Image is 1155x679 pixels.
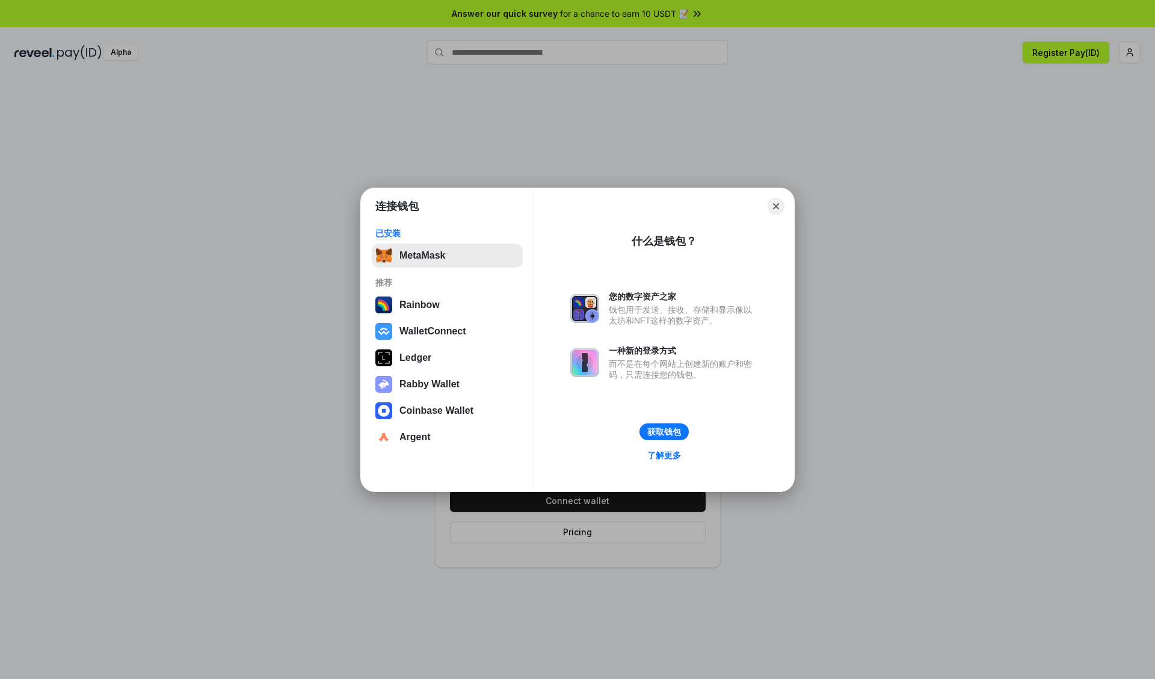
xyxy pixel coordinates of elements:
[375,247,392,264] img: svg+xml,%3Csvg%20fill%3D%22none%22%20height%3D%2233%22%20viewBox%3D%220%200%2035%2033%22%20width%...
[375,376,392,393] img: svg+xml,%3Csvg%20xmlns%3D%22http%3A%2F%2Fwww.w3.org%2F2000%2Fsvg%22%20fill%3D%22none%22%20viewBox...
[399,352,431,363] div: Ledger
[375,199,419,214] h1: 连接钱包
[570,294,599,323] img: svg+xml,%3Csvg%20xmlns%3D%22http%3A%2F%2Fwww.w3.org%2F2000%2Fsvg%22%20fill%3D%22none%22%20viewBox...
[372,293,523,317] button: Rainbow
[375,402,392,419] img: svg+xml,%3Csvg%20width%3D%2228%22%20height%3D%2228%22%20viewBox%3D%220%200%2028%2028%22%20fill%3D...
[647,426,681,437] div: 获取钱包
[372,319,523,343] button: WalletConnect
[399,250,445,261] div: MetaMask
[399,405,473,416] div: Coinbase Wallet
[647,450,681,461] div: 了解更多
[640,447,688,463] a: 了解更多
[372,244,523,268] button: MetaMask
[375,349,392,366] img: svg+xml,%3Csvg%20xmlns%3D%22http%3A%2F%2Fwww.w3.org%2F2000%2Fsvg%22%20width%3D%2228%22%20height%3...
[639,423,689,440] button: 获取钱包
[609,291,758,302] div: 您的数字资产之家
[375,277,519,288] div: 推荐
[570,348,599,377] img: svg+xml,%3Csvg%20xmlns%3D%22http%3A%2F%2Fwww.w3.org%2F2000%2Fsvg%22%20fill%3D%22none%22%20viewBox...
[375,228,519,239] div: 已安装
[375,296,392,313] img: svg+xml,%3Csvg%20width%3D%22120%22%20height%3D%22120%22%20viewBox%3D%220%200%20120%20120%22%20fil...
[372,346,523,370] button: Ledger
[399,432,431,443] div: Argent
[372,399,523,423] button: Coinbase Wallet
[609,358,758,380] div: 而不是在每个网站上创建新的账户和密码，只需连接您的钱包。
[609,304,758,326] div: 钱包用于发送、接收、存储和显示像以太坊和NFT这样的数字资产。
[372,425,523,449] button: Argent
[372,372,523,396] button: Rabby Wallet
[399,379,460,390] div: Rabby Wallet
[768,198,784,215] button: Close
[399,300,440,310] div: Rainbow
[399,326,466,337] div: WalletConnect
[609,345,758,356] div: 一种新的登录方式
[375,429,392,446] img: svg+xml,%3Csvg%20width%3D%2228%22%20height%3D%2228%22%20viewBox%3D%220%200%2028%2028%22%20fill%3D...
[632,234,697,248] div: 什么是钱包？
[375,323,392,340] img: svg+xml,%3Csvg%20width%3D%2228%22%20height%3D%2228%22%20viewBox%3D%220%200%2028%2028%22%20fill%3D...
